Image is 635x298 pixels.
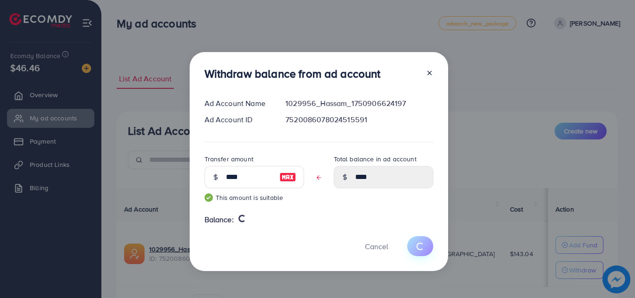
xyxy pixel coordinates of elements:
[278,98,440,109] div: 1029956_Hassam_1750906624197
[205,214,234,225] span: Balance:
[365,241,388,252] span: Cancel
[205,193,304,202] small: This amount is suitable
[353,236,400,256] button: Cancel
[205,193,213,202] img: guide
[334,154,417,164] label: Total balance in ad account
[279,172,296,183] img: image
[197,114,278,125] div: Ad Account ID
[197,98,278,109] div: Ad Account Name
[205,67,381,80] h3: Withdraw balance from ad account
[205,154,253,164] label: Transfer amount
[278,114,440,125] div: 7520086078024515591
